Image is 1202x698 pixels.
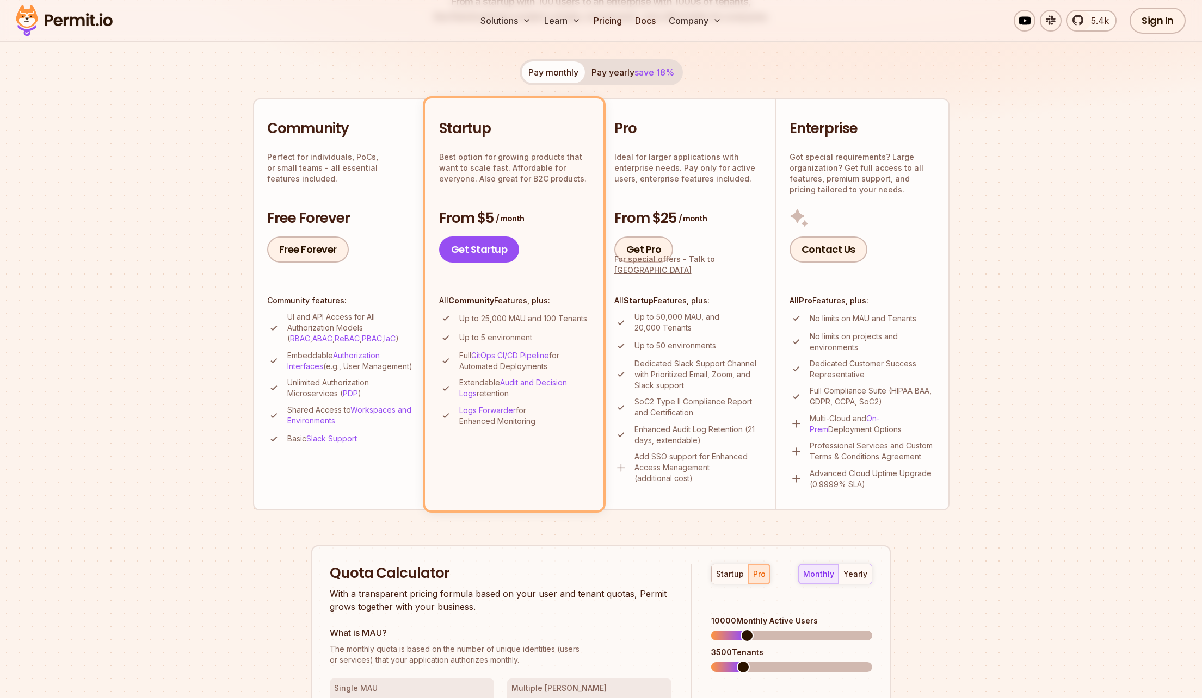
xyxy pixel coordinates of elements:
[335,334,360,343] a: ReBAC
[439,236,520,263] a: Get Startup
[634,67,674,78] span: save 18%
[614,295,762,306] h4: All Features, plus:
[459,377,589,399] p: Extendable retention
[810,313,916,324] p: No limits on MAU and Tenants
[1130,8,1186,34] a: Sign In
[343,389,358,398] a: PDP
[439,295,589,306] h4: All Features, plus:
[267,119,414,139] h2: Community
[306,434,357,443] a: Slack Support
[716,569,744,579] div: startup
[810,468,935,490] p: Advanced Cloud Uptime Upgrade (0.9999% SLA)
[634,396,762,418] p: SoC2 Type II Compliance Report and Certification
[11,2,118,39] img: Permit logo
[439,119,589,139] h2: Startup
[843,569,867,579] div: yearly
[634,424,762,446] p: Enhanced Audit Log Retention (21 days, extendable)
[267,152,414,184] p: Perfect for individuals, PoCs, or small teams - all essential features included.
[614,254,762,276] div: For special offers -
[439,152,589,184] p: Best option for growing products that want to scale fast. Affordable for everyone. Also great for...
[459,406,516,415] a: Logs Forwarder
[287,377,414,399] p: Unlimited Authorization Microservices ( )
[614,152,762,184] p: Ideal for larger applications with enterprise needs. Pay only for active users, enterprise featur...
[330,564,671,583] h2: Quota Calculator
[459,350,589,372] p: Full for Automated Deployments
[585,61,681,83] button: Pay yearlysave 18%
[799,296,812,305] strong: Pro
[459,378,567,398] a: Audit and Decision Logs
[267,295,414,306] h4: Community features:
[810,331,935,353] p: No limits on projects and environments
[459,332,532,343] p: Up to 5 environment
[471,351,549,360] a: GitOps CI/CD Pipeline
[624,296,654,305] strong: Startup
[511,683,667,694] h3: Multiple [PERSON_NAME]
[330,644,671,655] span: The monthly quota is based on the number of unique identities (users
[334,683,490,694] h3: Single MAU
[1066,10,1117,32] a: 5.4k
[810,358,935,380] p: Dedicated Customer Success Representative
[810,413,935,435] p: Multi-Cloud and Deployment Options
[790,152,935,195] p: Got special requirements? Large organization? Get full access to all features, premium support, a...
[810,440,935,462] p: Professional Services and Custom Terms & Conditions Agreement
[664,10,726,32] button: Company
[496,213,524,224] span: / month
[384,334,396,343] a: IaC
[312,334,332,343] a: ABAC
[634,311,762,333] p: Up to 50,000 MAU, and 20,000 Tenants
[448,296,494,305] strong: Community
[631,10,660,32] a: Docs
[290,334,310,343] a: RBAC
[634,451,762,484] p: Add SSO support for Enhanced Access Management (additional cost)
[711,615,872,626] div: 10000 Monthly Active Users
[589,10,626,32] a: Pricing
[287,404,414,426] p: Shared Access to
[267,236,349,263] a: Free Forever
[790,236,867,263] a: Contact Us
[439,209,589,228] h3: From $5
[614,236,674,263] a: Get Pro
[287,311,414,344] p: UI and API Access for All Authorization Models ( , , , , )
[790,295,935,306] h4: All Features, plus:
[810,414,880,434] a: On-Prem
[634,358,762,391] p: Dedicated Slack Support Channel with Prioritized Email, Zoom, and Slack support
[790,119,935,139] h2: Enterprise
[330,644,671,665] p: or services) that your application authorizes monthly.
[287,350,414,372] p: Embeddable (e.g., User Management)
[459,405,589,427] p: for Enhanced Monitoring
[330,626,671,639] h3: What is MAU?
[330,587,671,613] p: With a transparent pricing formula based on your user and tenant quotas, Permit grows together wi...
[459,313,587,324] p: Up to 25,000 MAU and 100 Tenants
[287,433,357,444] p: Basic
[1084,14,1109,27] span: 5.4k
[711,647,872,658] div: 3500 Tenants
[267,209,414,228] h3: Free Forever
[634,340,716,351] p: Up to 50 environments
[362,334,382,343] a: PBAC
[287,351,380,371] a: Authorization Interfaces
[540,10,585,32] button: Learn
[476,10,535,32] button: Solutions
[679,213,707,224] span: / month
[614,119,762,139] h2: Pro
[810,385,935,407] p: Full Compliance Suite (HIPAA BAA, GDPR, CCPA, SoC2)
[614,209,762,228] h3: From $25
